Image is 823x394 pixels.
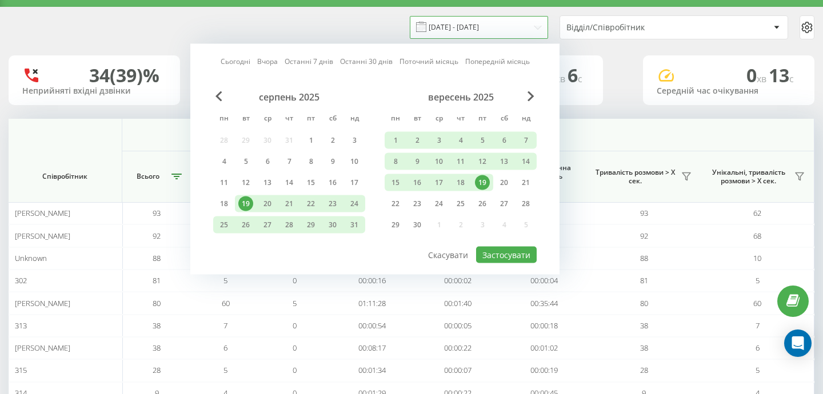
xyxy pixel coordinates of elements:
div: пт 8 серп 2025 р. [300,153,322,170]
div: нд 14 вер 2025 р. [515,153,537,170]
span: 5 [223,275,227,286]
span: 38 [153,343,161,353]
div: 4 [217,154,231,169]
div: сб 27 вер 2025 р. [493,195,515,212]
td: 00:00:07 [415,359,501,381]
div: нд 28 вер 2025 р. [515,195,537,212]
div: сб 2 серп 2025 р. [322,132,343,149]
td: 00:00:05 [415,315,501,337]
button: Застосувати [476,247,537,263]
span: 80 [153,298,161,308]
div: вт 26 серп 2025 р. [235,216,257,234]
div: 17 [347,175,362,190]
span: 5 [756,275,760,286]
div: 9 [410,154,425,169]
abbr: середа [259,111,276,128]
div: 23 [325,196,340,211]
div: 15 [388,175,403,190]
div: пт 29 серп 2025 р. [300,216,322,234]
div: ср 13 серп 2025 р. [257,174,278,191]
span: 88 [640,253,648,263]
div: чт 14 серп 2025 р. [278,174,300,191]
div: 24 [347,196,362,211]
div: серпень 2025 [213,91,365,103]
div: 26 [238,218,253,232]
span: 5 [756,365,760,375]
div: 6 [497,133,512,148]
div: пт 1 серп 2025 р. [300,132,322,149]
a: Попередній місяць [465,56,530,67]
div: 3 [432,133,446,148]
div: чт 21 серп 2025 р. [278,195,300,212]
td: 00:00:04 [501,270,588,292]
div: пн 15 вер 2025 р. [385,174,406,191]
div: 25 [453,196,468,211]
div: пт 19 вер 2025 р. [472,174,493,191]
span: Previous Month [215,91,222,102]
div: 16 [410,175,425,190]
div: 2 [325,133,340,148]
span: 62 [753,208,761,218]
td: 00:01:34 [329,359,415,381]
span: Next Month [528,91,534,102]
a: Останні 30 днів [340,56,393,67]
abbr: четвер [281,111,298,128]
span: хв [556,73,568,85]
span: 0 [293,365,297,375]
div: нд 10 серп 2025 р. [343,153,365,170]
span: 315 [15,365,27,375]
div: вт 5 серп 2025 р. [235,153,257,170]
abbr: понеділок [387,111,404,128]
div: 27 [497,196,512,211]
div: сб 13 вер 2025 р. [493,153,515,170]
div: чт 28 серп 2025 р. [278,216,300,234]
div: пт 15 серп 2025 р. [300,174,322,191]
span: 0 [293,275,297,286]
abbr: п’ятниця [302,111,319,128]
div: 5 [238,154,253,169]
div: 21 [282,196,297,211]
div: 21 [518,175,533,190]
span: 81 [153,275,161,286]
span: 92 [153,231,161,241]
div: чт 18 вер 2025 р. [450,174,472,191]
div: 13 [497,154,512,169]
div: сб 30 серп 2025 р. [322,216,343,234]
a: Сьогодні [221,56,250,67]
div: 19 [238,196,253,211]
div: ср 10 вер 2025 р. [428,153,450,170]
a: Останні 7 днів [285,56,333,67]
div: пн 4 серп 2025 р. [213,153,235,170]
div: Відділ/Співробітник [566,23,703,33]
div: 7 [282,154,297,169]
div: нд 24 серп 2025 р. [343,195,365,212]
div: нд 7 вер 2025 р. [515,132,537,149]
div: 29 [303,218,318,232]
div: пн 22 вер 2025 р. [385,195,406,212]
div: 14 [518,154,533,169]
div: 12 [475,154,490,169]
div: чт 25 вер 2025 р. [450,195,472,212]
div: вт 19 серп 2025 р. [235,195,257,212]
span: [PERSON_NAME] [15,208,70,218]
div: 10 [347,154,362,169]
div: сб 6 вер 2025 р. [493,132,515,149]
div: 20 [260,196,275,211]
div: 8 [303,154,318,169]
span: 10 [753,253,761,263]
div: вт 9 вер 2025 р. [406,153,428,170]
div: нд 21 вер 2025 р. [515,174,537,191]
div: пт 5 вер 2025 р. [472,132,493,149]
div: 20 [497,175,512,190]
span: 92 [640,231,648,241]
div: 15 [303,175,318,190]
div: 31 [347,218,362,232]
span: [PERSON_NAME] [15,231,70,241]
span: 38 [640,320,648,331]
abbr: вівторок [237,111,254,128]
span: Унікальні, тривалість розмови > Х сек. [706,168,790,186]
div: чт 4 вер 2025 р. [450,132,472,149]
div: пн 18 серп 2025 р. [213,195,235,212]
div: Середній час очікування [657,86,801,96]
td: 00:00:16 [329,270,415,292]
